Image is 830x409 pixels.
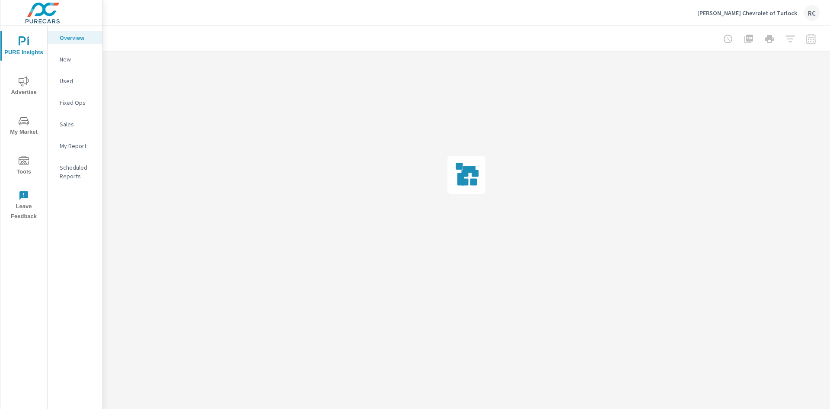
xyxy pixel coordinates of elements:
p: Used [60,77,96,85]
p: Sales [60,120,96,129]
span: My Market [3,116,45,137]
div: New [48,53,102,66]
div: Overview [48,31,102,44]
div: Used [48,74,102,87]
div: Scheduled Reports [48,161,102,183]
div: RC [804,5,820,21]
p: [PERSON_NAME] Chevrolet of Turlock [697,9,797,17]
span: Leave Feedback [3,190,45,222]
span: PURE Insights [3,36,45,58]
p: Fixed Ops [60,98,96,107]
div: My Report [48,139,102,152]
p: My Report [60,142,96,150]
span: Advertise [3,76,45,97]
p: New [60,55,96,64]
p: Scheduled Reports [60,163,96,180]
div: Sales [48,118,102,131]
div: Fixed Ops [48,96,102,109]
span: Tools [3,156,45,177]
p: Overview [60,33,96,42]
div: nav menu [0,26,47,225]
